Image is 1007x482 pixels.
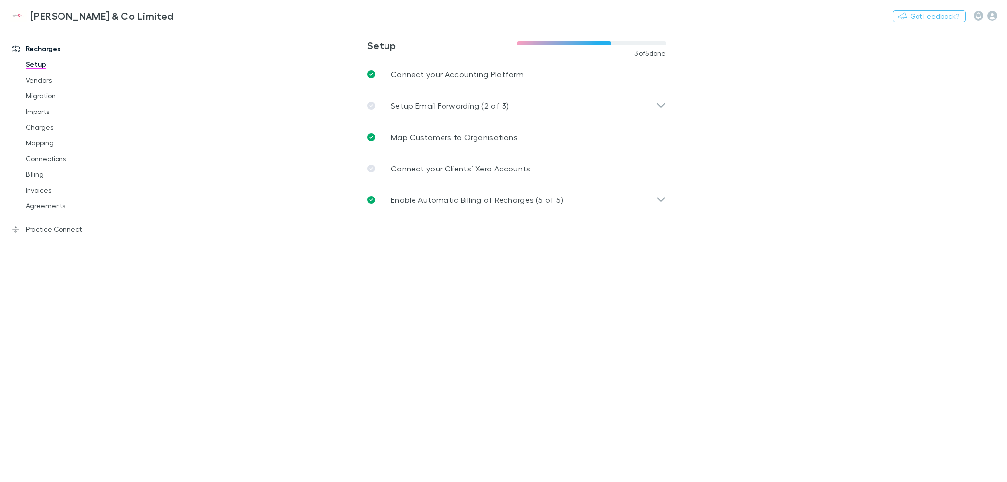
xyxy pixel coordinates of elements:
p: Setup Email Forwarding (2 of 3) [391,100,509,112]
a: Invoices [16,182,134,198]
a: Map Customers to Organisations [359,121,674,153]
a: Charges [16,119,134,135]
a: Imports [16,104,134,119]
a: Connect your Clients’ Xero Accounts [359,153,674,184]
p: Enable Automatic Billing of Recharges (5 of 5) [391,194,563,206]
a: Recharges [2,41,134,57]
a: Migration [16,88,134,104]
a: Agreements [16,198,134,214]
a: Setup [16,57,134,72]
div: Enable Automatic Billing of Recharges (5 of 5) [359,184,674,216]
button: Got Feedback? [893,10,966,22]
img: Epplett & Co Limited's Logo [10,10,27,22]
a: Connect your Accounting Platform [359,58,674,90]
a: Billing [16,167,134,182]
p: Connect your Clients’ Xero Accounts [391,163,531,174]
a: Practice Connect [2,222,134,237]
a: Mapping [16,135,134,151]
a: [PERSON_NAME] & Co Limited [4,4,179,28]
a: Connections [16,151,134,167]
div: Setup Email Forwarding (2 of 3) [359,90,674,121]
span: 3 of 5 done [634,49,666,57]
a: Vendors [16,72,134,88]
p: Connect your Accounting Platform [391,68,524,80]
h3: Setup [367,39,517,51]
h3: [PERSON_NAME] & Co Limited [30,10,174,22]
p: Map Customers to Organisations [391,131,518,143]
